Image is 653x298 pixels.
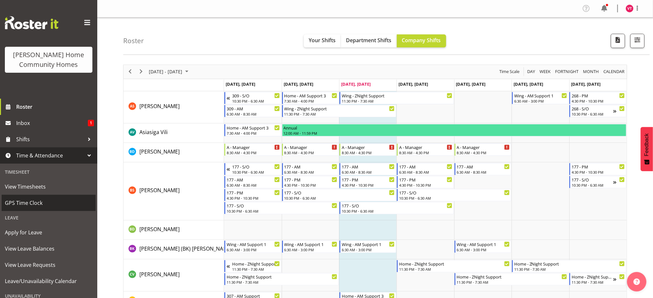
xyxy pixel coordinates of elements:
[224,92,281,104] div: Arshdeep Singh"s event - 309 - S/O Begin From Sunday, September 28, 2025 at 10:30:00 PM GMT+13:00...
[572,98,624,104] div: 4:30 PM - 10:30 PM
[644,133,650,156] span: Feedback
[5,16,58,29] img: Rosterit website logo
[224,105,281,117] div: Arshdeep Singh"s event - 309 - AM Begin From Monday, September 29, 2025 at 6:30:00 AM GMT+13:00 E...
[227,182,279,188] div: 6:30 AM - 8:30 AM
[284,81,313,87] span: [DATE], [DATE]
[572,176,613,183] div: 177 - S/O
[397,34,446,47] button: Company Shifts
[139,271,180,278] span: [PERSON_NAME]
[284,176,337,183] div: 177 - PM
[232,163,279,170] div: 177 - S/O
[227,150,279,155] div: 8:30 AM - 4:30 PM
[342,98,452,104] div: 11:30 PM - 7:30 AM
[342,150,395,155] div: 8:30 AM - 4:30 PM
[282,143,339,156] div: Barbara Dunlop"s event - A - Manager Begin From Tuesday, September 30, 2025 at 8:30:00 AM GMT+13:...
[284,241,337,247] div: Wing - AM Support 1
[124,220,224,240] td: Billie-Rose Dunlop resource
[342,163,395,170] div: 177 - AM
[227,195,279,201] div: 4:30 PM - 10:30 PM
[457,163,510,170] div: 177 - AM
[284,169,337,175] div: 6:30 AM - 8:30 AM
[139,148,180,155] span: [PERSON_NAME]
[309,37,336,44] span: Your Shifts
[282,92,339,104] div: Arshdeep Singh"s event - Home - AM Support 3 Begin From Tuesday, September 30, 2025 at 7:30:00 AM...
[399,267,510,272] div: 11:30 PM - 7:30 AM
[602,68,626,76] button: Month
[339,163,396,175] div: Billie Sothern"s event - 177 - AM Begin From Wednesday, October 1, 2025 at 6:30:00 AM GMT+13:00 E...
[457,144,510,150] div: A - Manager
[5,182,92,192] span: View Timesheets
[554,68,580,76] button: Fortnight
[139,129,168,136] span: Asiasiga Vili
[284,124,625,131] div: Annual
[457,279,567,285] div: 11:30 PM - 7:30 AM
[5,228,92,237] span: Apply for Leave
[282,124,626,136] div: Asiasiga Vili"s event - Annual Begin From Tuesday, September 30, 2025 at 12:00:00 AM GMT+13:00 En...
[514,98,567,104] div: 6:30 AM - 3:00 PM
[282,176,339,188] div: Billie Sothern"s event - 177 - PM Begin From Tuesday, September 30, 2025 at 4:30:00 PM GMT+13:00 ...
[527,68,536,76] span: Day
[514,267,625,272] div: 11:30 PM - 7:30 AM
[455,163,511,175] div: Billie Sothern"s event - 177 - AM Begin From Friday, October 3, 2025 at 6:30:00 AM GMT+13:00 Ends...
[397,189,511,201] div: Billie Sothern"s event - 177 - S/O Begin From Thursday, October 2, 2025 at 10:30:00 PM GMT+13:00 ...
[227,144,279,150] div: A - Manager
[539,68,551,76] span: Week
[124,240,224,259] td: Brijesh (BK) Kachhadiya resource
[457,150,510,155] div: 8:30 AM - 4:30 PM
[139,103,180,110] span: [PERSON_NAME]
[282,241,339,253] div: Brijesh (BK) Kachhadiya"s event - Wing - AM Support 1 Begin From Tuesday, September 30, 2025 at 6...
[284,163,337,170] div: 177 - AM
[126,68,135,76] button: Previous
[339,176,396,188] div: Billie Sothern"s event - 177 - PM Begin From Wednesday, October 1, 2025 at 4:30:00 PM GMT+13:00 E...
[397,143,454,156] div: Barbara Dunlop"s event - A - Manager Begin From Thursday, October 2, 2025 at 8:30:00 AM GMT+13:00...
[539,68,552,76] button: Timeline Week
[2,195,96,211] a: GPS Time Clock
[284,195,395,201] div: 10:30 PM - 6:30 AM
[224,176,281,188] div: Billie Sothern"s event - 177 - AM Begin From Monday, September 29, 2025 at 6:30:00 AM GMT+13:00 E...
[227,247,279,252] div: 6:30 AM - 3:00 PM
[224,202,339,214] div: Billie Sothern"s event - 177 - S/O Begin From Monday, September 29, 2025 at 10:30:00 PM GMT+13:00...
[455,241,511,253] div: Brijesh (BK) Kachhadiya"s event - Wing - AM Support 1 Begin From Friday, October 3, 2025 at 6:30:...
[284,150,337,155] div: 8:30 AM - 4:30 PM
[339,202,454,214] div: Billie Sothern"s event - 177 - S/O Begin From Wednesday, October 1, 2025 at 10:30:00 PM GMT+13:00...
[399,163,452,170] div: 177 - AM
[572,279,613,285] div: 11:30 PM - 7:30 AM
[341,34,397,47] button: Department Shifts
[88,120,94,126] span: 1
[342,92,452,99] div: Wing - ZNight Support
[284,144,337,150] div: A - Manager
[582,68,600,76] span: Month
[641,127,653,171] button: Feedback - Show survey
[136,65,147,79] div: next period
[284,182,337,188] div: 4:30 PM - 10:30 PM
[514,92,567,99] div: Wing - AM Support 1
[2,273,96,289] a: Leave/Unavailability Calendar
[572,182,613,188] div: 10:30 PM - 6:30 AM
[569,273,626,285] div: Cheenee Vargas"s event - Home - ZNight Support Begin From Sunday, October 5, 2025 at 11:30:00 PM ...
[397,176,454,188] div: Billie Sothern"s event - 177 - PM Begin From Thursday, October 2, 2025 at 4:30:00 PM GMT+13:00 En...
[224,143,281,156] div: Barbara Dunlop"s event - A - Manager Begin From Monday, September 29, 2025 at 8:30:00 AM GMT+13:0...
[124,91,224,123] td: Arshdeep Singh resource
[571,81,601,87] span: [DATE], [DATE]
[232,267,279,272] div: 11:30 PM - 7:30 AM
[123,37,144,44] h4: Roster
[397,260,511,272] div: Cheenee Vargas"s event - Home - ZNight Support Begin From Thursday, October 2, 2025 at 11:30:00 P...
[125,65,136,79] div: previous period
[339,241,396,253] div: Brijesh (BK) Kachhadiya"s event - Wing - AM Support 1 Begin From Wednesday, October 1, 2025 at 6:...
[232,169,279,175] div: 10:30 PM - 6:30 AM
[124,259,224,292] td: Cheenee Vargas resource
[399,182,452,188] div: 4:30 PM - 10:30 PM
[572,273,613,280] div: Home - ZNight Support
[342,202,452,209] div: 177 - S/O
[148,68,183,76] span: [DATE] - [DATE]
[224,163,281,175] div: Billie Sothern"s event - 177 - S/O Begin From Sunday, September 28, 2025 at 10:30:00 PM GMT+13:00...
[514,260,625,267] div: Home - ZNight Support
[16,118,88,128] span: Inbox
[634,279,640,285] img: help-xxl-2.png
[124,123,224,143] td: Asiasiga Vili resource
[499,68,520,76] span: Time Scale
[147,65,192,79] div: Sep 29 - Oct 05, 2025
[603,68,625,76] span: calendar
[139,225,180,233] a: [PERSON_NAME]
[124,162,224,220] td: Billie Sothern resource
